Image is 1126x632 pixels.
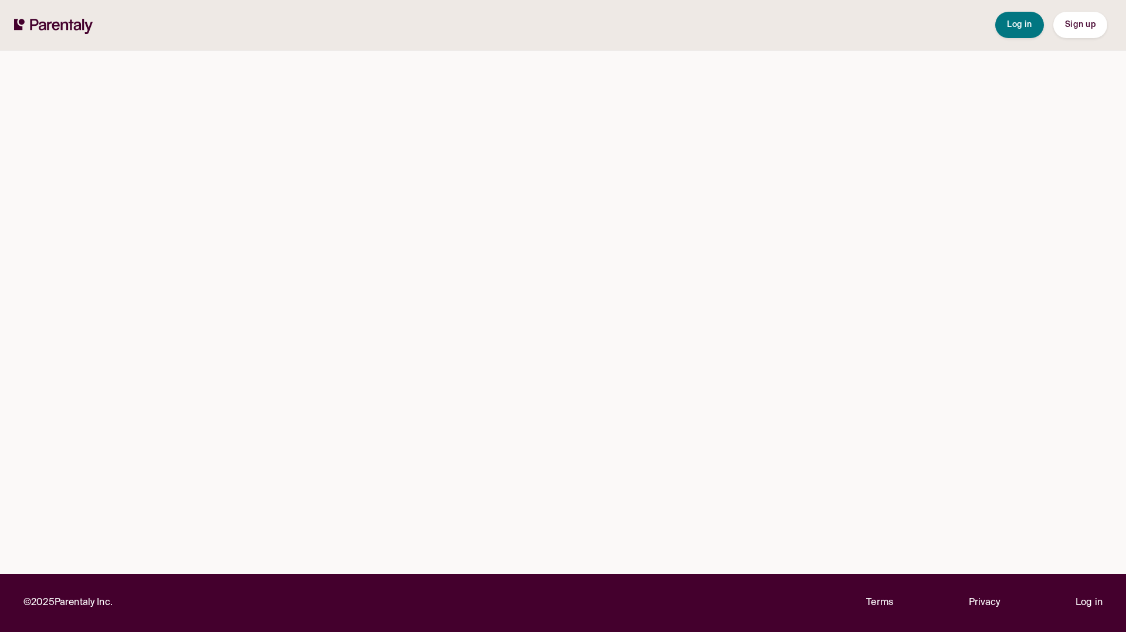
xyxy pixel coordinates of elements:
span: Log in [1007,21,1032,29]
button: Log in [995,12,1044,38]
a: Log in [1076,595,1103,611]
p: © 2025 Parentaly Inc. [23,595,113,611]
button: Sign up [1053,12,1107,38]
a: Privacy [969,595,1000,611]
a: Terms [866,595,893,611]
span: Sign up [1065,21,1096,29]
